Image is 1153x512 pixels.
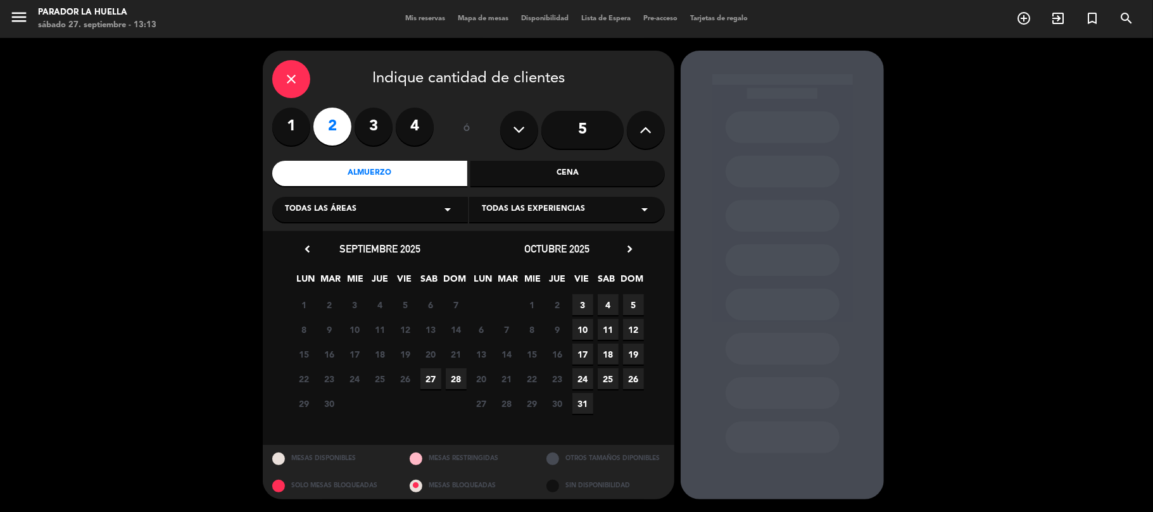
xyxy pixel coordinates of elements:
[537,472,674,499] div: SIN DISPONIBILIDAD
[547,319,568,340] span: 9
[547,344,568,365] span: 16
[400,445,538,472] div: MESAS RESTRINGIDAS
[572,319,593,340] span: 10
[598,368,619,389] span: 25
[272,108,310,146] label: 1
[370,272,391,292] span: JUE
[572,272,593,292] span: VIE
[420,319,441,340] span: 13
[522,368,543,389] span: 22
[496,393,517,414] span: 28
[471,368,492,389] span: 20
[547,294,568,315] span: 2
[296,272,317,292] span: LUN
[471,344,492,365] span: 13
[284,72,299,87] i: close
[572,368,593,389] span: 24
[446,108,488,152] div: ó
[522,393,543,414] span: 29
[399,15,451,22] span: Mis reservas
[598,294,619,315] span: 4
[313,108,351,146] label: 2
[344,294,365,315] span: 3
[1085,11,1100,26] i: turned_in_not
[395,294,416,315] span: 5
[38,19,156,32] div: sábado 27. septiembre - 13:13
[319,393,340,414] span: 30
[396,108,434,146] label: 4
[344,319,365,340] span: 10
[471,319,492,340] span: 6
[370,319,391,340] span: 11
[623,344,644,365] span: 19
[522,272,543,292] span: MIE
[598,319,619,340] span: 11
[419,272,440,292] span: SAB
[420,368,441,389] span: 27
[515,15,575,22] span: Disponibilidad
[623,242,636,256] i: chevron_right
[575,15,637,22] span: Lista de Espera
[1016,11,1031,26] i: add_circle_outline
[319,294,340,315] span: 2
[319,344,340,365] span: 16
[370,368,391,389] span: 25
[572,344,593,365] span: 17
[395,344,416,365] span: 19
[395,319,416,340] span: 12
[496,368,517,389] span: 21
[572,294,593,315] span: 3
[344,344,365,365] span: 17
[294,319,315,340] span: 8
[272,60,665,98] div: Indique cantidad de clientes
[623,319,644,340] span: 12
[621,272,642,292] span: DOM
[547,368,568,389] span: 23
[637,15,684,22] span: Pre-acceso
[370,294,391,315] span: 4
[496,344,517,365] span: 14
[1119,11,1134,26] i: search
[38,6,156,19] div: Parador La Huella
[395,368,416,389] span: 26
[263,472,400,499] div: SOLO MESAS BLOQUEADAS
[394,272,415,292] span: VIE
[320,272,341,292] span: MAR
[522,319,543,340] span: 8
[623,368,644,389] span: 26
[263,445,400,472] div: MESAS DISPONIBLES
[596,272,617,292] span: SAB
[451,15,515,22] span: Mapa de mesas
[482,203,585,216] span: Todas las experiencias
[319,319,340,340] span: 9
[400,472,538,499] div: MESAS BLOQUEADAS
[345,272,366,292] span: MIE
[272,161,467,186] div: Almuerzo
[294,344,315,365] span: 15
[446,368,467,389] span: 28
[420,344,441,365] span: 20
[522,344,543,365] span: 15
[684,15,754,22] span: Tarjetas de regalo
[294,368,315,389] span: 22
[294,393,315,414] span: 29
[470,161,665,186] div: Cena
[319,368,340,389] span: 23
[471,393,492,414] span: 27
[522,294,543,315] span: 1
[444,272,465,292] span: DOM
[339,242,420,255] span: septiembre 2025
[598,344,619,365] span: 18
[344,368,365,389] span: 24
[440,202,455,217] i: arrow_drop_down
[301,242,314,256] i: chevron_left
[9,8,28,27] i: menu
[498,272,519,292] span: MAR
[1050,11,1066,26] i: exit_to_app
[547,393,568,414] span: 30
[370,344,391,365] span: 18
[294,294,315,315] span: 1
[637,202,652,217] i: arrow_drop_down
[446,344,467,365] span: 21
[525,242,590,255] span: octubre 2025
